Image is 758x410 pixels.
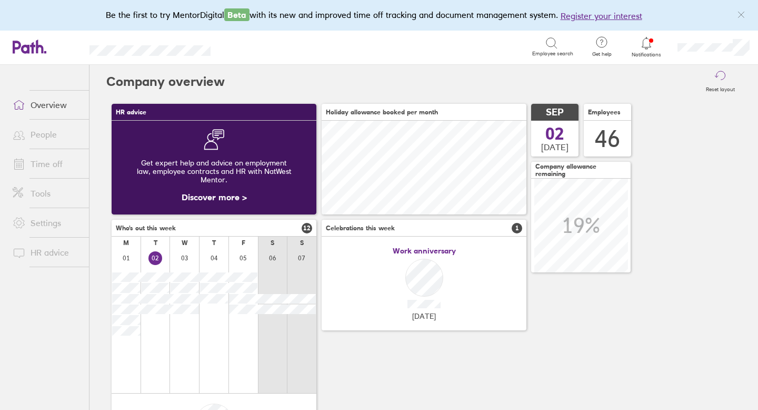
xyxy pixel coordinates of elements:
div: M [123,239,129,247]
div: Search [239,42,266,51]
span: Who's out this week [116,224,176,232]
span: 12 [302,223,312,233]
span: Beta [224,8,250,21]
div: F [242,239,245,247]
div: T [154,239,157,247]
a: People [4,124,89,145]
div: T [212,239,216,247]
h2: Company overview [106,65,225,99]
button: Register your interest [561,9,642,22]
span: Employee search [532,51,573,57]
button: Reset layout [700,65,741,99]
span: Work anniversary [393,247,456,255]
span: 02 [545,125,564,142]
span: Company allowance remaining [535,163,626,178]
span: SEP [546,107,564,118]
span: Get help [585,51,619,57]
a: Tools [4,183,89,204]
div: W [182,239,188,247]
span: [DATE] [541,142,568,152]
span: Notifications [630,52,664,58]
span: Holiday allowance booked per month [326,109,438,116]
span: Celebrations this week [326,224,395,232]
label: Reset layout [700,83,741,93]
div: S [300,239,304,247]
div: Get expert help and advice on employment law, employee contracts and HR with NatWest Mentor. [120,150,308,192]
a: Discover more > [182,192,247,202]
a: Time off [4,153,89,174]
a: Settings [4,212,89,233]
span: HR advice [116,109,146,116]
div: S [271,239,274,247]
a: Overview [4,94,89,115]
a: HR advice [4,242,89,263]
span: 1 [512,223,522,233]
div: Be the first to try MentorDigital with its new and improved time off tracking and document manage... [106,8,653,22]
a: Notifications [630,36,664,58]
span: [DATE] [412,312,436,320]
span: Employees [588,109,621,116]
div: 46 [595,125,620,152]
